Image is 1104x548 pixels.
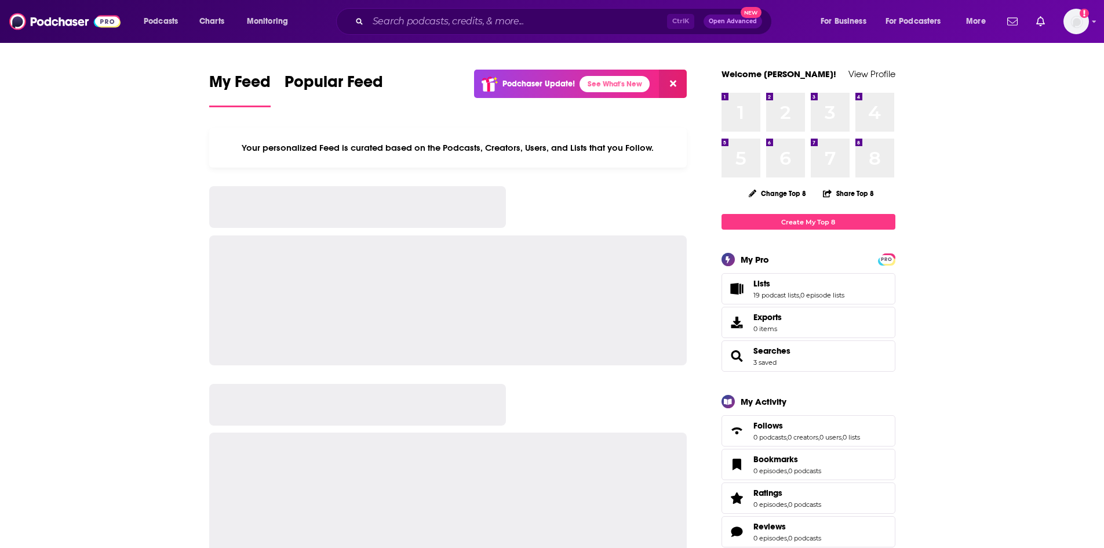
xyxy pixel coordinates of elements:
[787,534,788,542] span: ,
[753,454,798,464] span: Bookmarks
[722,516,895,547] span: Reviews
[709,19,757,24] span: Open Advanced
[722,68,836,79] a: Welcome [PERSON_NAME]!
[722,214,895,230] a: Create My Top 8
[753,488,782,498] span: Ratings
[209,72,271,99] span: My Feed
[886,13,941,30] span: For Podcasters
[199,13,224,30] span: Charts
[753,278,844,289] a: Lists
[822,182,875,205] button: Share Top 8
[1063,9,1089,34] button: Show profile menu
[742,186,814,201] button: Change Top 8
[841,433,843,441] span: ,
[753,420,860,431] a: Follows
[209,128,687,168] div: Your personalized Feed is curated based on the Podcasts, Creators, Users, and Lists that you Follow.
[192,12,231,31] a: Charts
[722,340,895,372] span: Searches
[821,13,866,30] span: For Business
[880,255,894,263] a: PRO
[818,433,819,441] span: ,
[741,254,769,265] div: My Pro
[788,500,821,509] a: 0 podcasts
[966,13,986,30] span: More
[753,521,821,532] a: Reviews
[958,12,1000,31] button: open menu
[741,396,786,407] div: My Activity
[704,14,762,28] button: Open AdvancedNew
[347,8,783,35] div: Search podcasts, credits, & more...
[753,278,770,289] span: Lists
[753,534,787,542] a: 0 episodes
[726,423,749,439] a: Follows
[753,291,799,299] a: 19 podcast lists
[285,72,383,99] span: Popular Feed
[1063,9,1089,34] img: User Profile
[753,500,787,509] a: 0 episodes
[753,312,782,322] span: Exports
[819,433,841,441] a: 0 users
[787,500,788,509] span: ,
[753,454,821,464] a: Bookmarks
[788,433,818,441] a: 0 creators
[144,13,178,30] span: Podcasts
[722,482,895,514] span: Ratings
[753,325,782,333] span: 0 items
[753,488,821,498] a: Ratings
[812,12,881,31] button: open menu
[1063,9,1089,34] span: Logged in as Lydia_Gustafson
[880,255,894,264] span: PRO
[787,467,788,475] span: ,
[786,433,788,441] span: ,
[502,79,575,89] p: Podchaser Update!
[848,68,895,79] a: View Profile
[136,12,193,31] button: open menu
[726,490,749,506] a: Ratings
[285,72,383,107] a: Popular Feed
[667,14,694,29] span: Ctrl K
[753,521,786,532] span: Reviews
[722,449,895,480] span: Bookmarks
[788,467,821,475] a: 0 podcasts
[209,72,271,107] a: My Feed
[843,433,860,441] a: 0 lists
[1003,12,1022,31] a: Show notifications dropdown
[753,346,790,356] a: Searches
[368,12,667,31] input: Search podcasts, credits, & more...
[722,307,895,338] a: Exports
[722,415,895,447] span: Follows
[722,273,895,304] span: Lists
[580,76,650,92] a: See What's New
[726,524,749,540] a: Reviews
[239,12,303,31] button: open menu
[753,420,783,431] span: Follows
[753,433,786,441] a: 0 podcasts
[741,7,761,18] span: New
[726,456,749,473] a: Bookmarks
[878,12,958,31] button: open menu
[753,467,787,475] a: 0 episodes
[726,281,749,297] a: Lists
[726,314,749,331] span: Exports
[753,358,777,366] a: 3 saved
[788,534,821,542] a: 0 podcasts
[247,13,288,30] span: Monitoring
[800,291,844,299] a: 0 episode lists
[1032,12,1050,31] a: Show notifications dropdown
[799,291,800,299] span: ,
[726,348,749,364] a: Searches
[9,10,121,32] img: Podchaser - Follow, Share and Rate Podcasts
[1080,9,1089,18] svg: Add a profile image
